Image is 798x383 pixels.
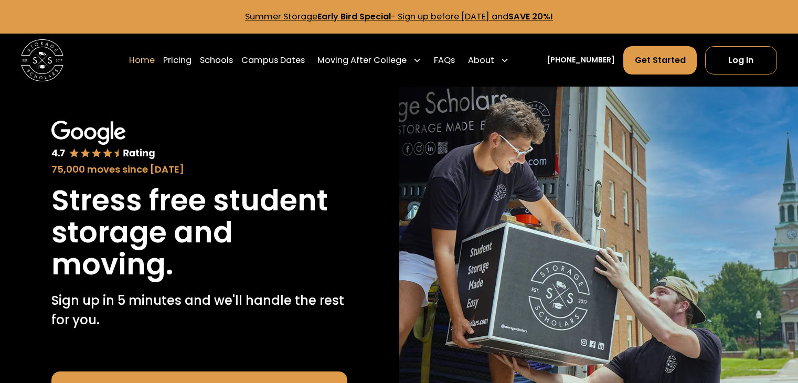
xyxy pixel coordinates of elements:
[317,10,391,23] strong: Early Bird Special
[21,39,63,82] a: home
[245,10,553,23] a: Summer StorageEarly Bird Special- Sign up before [DATE] andSAVE 20%!
[51,291,347,329] p: Sign up in 5 minutes and we'll handle the rest for you.
[464,46,513,75] div: About
[21,39,63,82] img: Storage Scholars main logo
[468,54,494,67] div: About
[200,46,233,75] a: Schools
[51,121,155,161] img: Google 4.7 star rating
[547,55,615,66] a: [PHONE_NUMBER]
[51,185,347,281] h1: Stress free student storage and moving.
[163,46,191,75] a: Pricing
[317,54,407,67] div: Moving After College
[51,162,347,176] div: 75,000 moves since [DATE]
[129,46,155,75] a: Home
[705,46,777,75] a: Log In
[313,46,425,75] div: Moving After College
[241,46,305,75] a: Campus Dates
[434,46,455,75] a: FAQs
[508,10,553,23] strong: SAVE 20%!
[623,46,696,75] a: Get Started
